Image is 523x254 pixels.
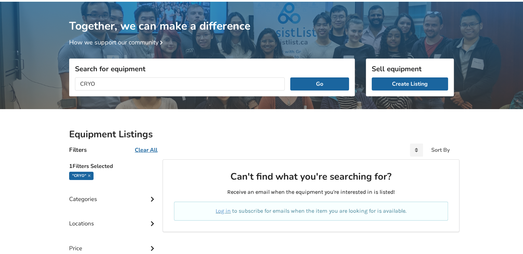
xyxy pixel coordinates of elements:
[174,188,448,196] p: Receive an email when the equipment you're interested in is listed!
[75,77,285,91] input: I am looking for...
[174,171,448,183] h2: Can't find what you're searching for?
[69,128,454,140] h2: Equipment Listings
[431,147,450,153] div: Sort By
[69,38,165,46] a: How we support our community
[69,159,157,172] h5: 1 Filters Selected
[216,208,231,214] a: Log in
[182,207,440,215] p: to subscribe for emails when the item you are looking for is available.
[135,146,157,154] u: Clear All
[69,172,94,180] div: "CRYO"
[75,64,349,73] h3: Search for equipment
[69,206,157,231] div: Locations
[69,146,87,154] h4: Filters
[69,182,157,206] div: Categories
[372,64,448,73] h3: Sell equipment
[372,77,448,91] a: Create Listing
[290,77,349,91] button: Go
[69,2,454,33] h1: Together, we can make a difference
